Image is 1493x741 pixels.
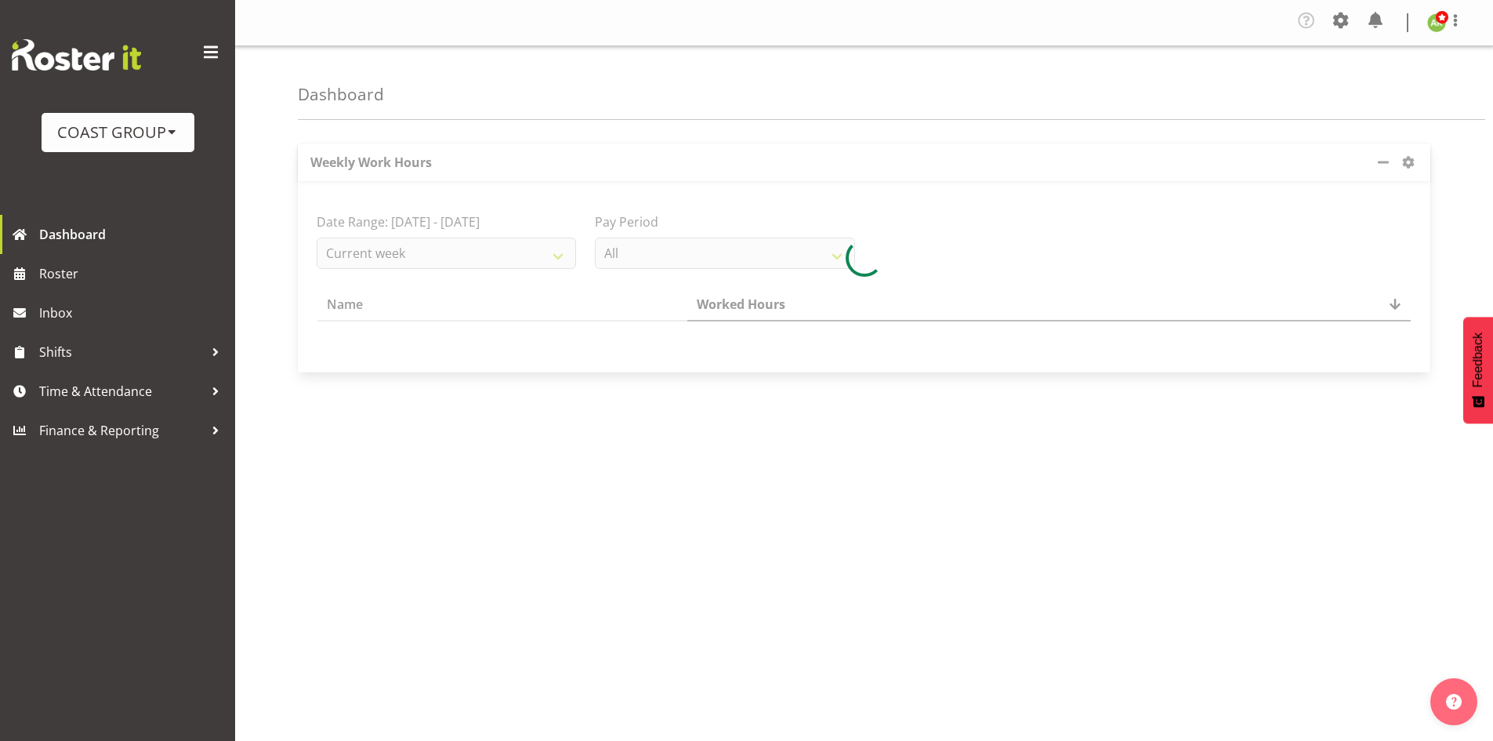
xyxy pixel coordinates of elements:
h4: Dashboard [298,85,384,104]
img: help-xxl-2.png [1446,694,1462,710]
span: Finance & Reporting [39,419,204,442]
span: Dashboard [39,223,227,246]
span: Shifts [39,340,204,364]
button: Feedback - Show survey [1463,317,1493,423]
img: Rosterit website logo [12,39,141,71]
span: Roster [39,262,227,285]
img: angela-kerrigan9606.jpg [1427,13,1446,32]
span: Inbox [39,301,227,325]
span: Feedback [1471,332,1485,387]
span: Time & Attendance [39,380,204,403]
div: COAST GROUP [57,121,179,144]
